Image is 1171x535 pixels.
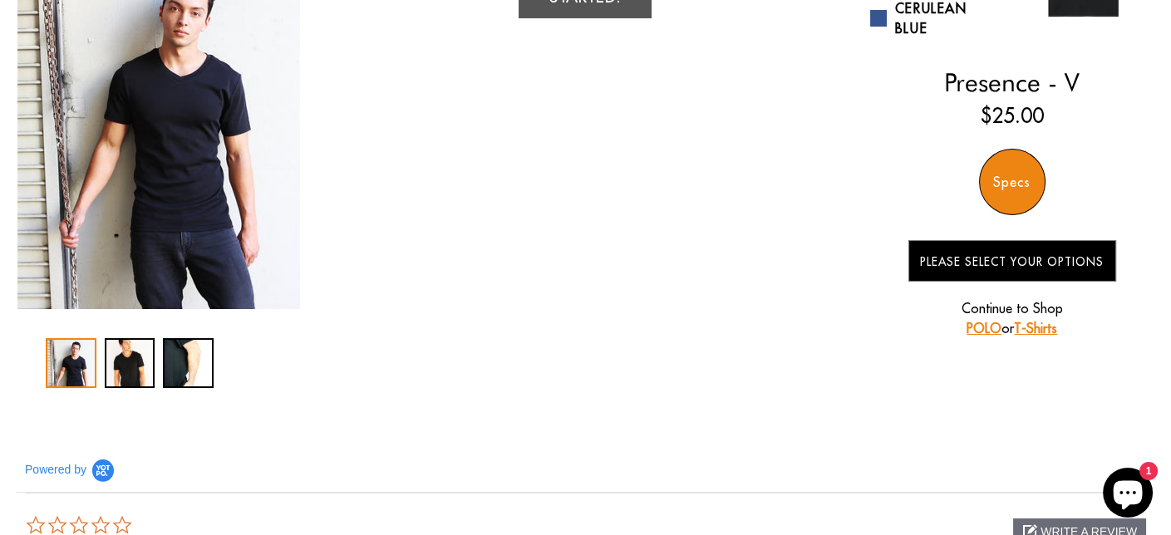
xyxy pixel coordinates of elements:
[1098,468,1158,522] inbox-online-store-chat: Shopify online store chat
[870,67,1154,97] h2: Presence - V
[163,338,214,388] div: 3 / 3
[981,101,1044,130] ins: $25.00
[105,338,155,388] div: 2 / 3
[920,254,1104,269] span: Please Select Your Options
[25,463,86,477] span: Powered by
[908,240,1116,282] button: Please Select Your Options
[908,298,1116,338] p: Continue to Shop or
[967,320,1001,336] a: POLO
[1014,320,1057,336] a: T-Shirts
[46,338,96,388] div: 1 / 3
[979,149,1046,215] div: Specs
